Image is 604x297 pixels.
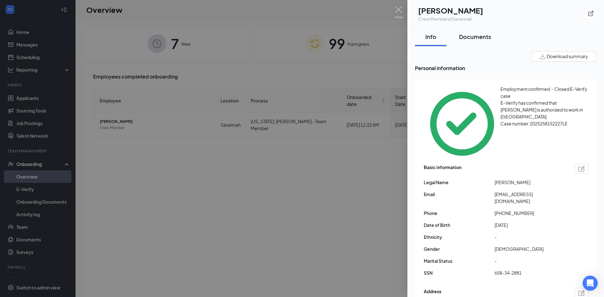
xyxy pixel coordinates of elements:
[531,51,596,62] button: Download summary
[424,210,495,217] span: Phone
[585,8,596,19] button: ExternalLink
[421,33,440,41] div: Info
[495,269,565,276] span: 658-34-2881
[418,5,483,16] h1: [PERSON_NAME]
[495,191,565,205] span: [EMAIL_ADDRESS][DOMAIN_NAME]
[583,276,598,291] div: Open Intercom Messenger
[418,16,483,22] div: Crew Member at Savannah
[501,121,568,126] span: Case number: 2025258152227LE
[501,86,587,99] span: Employment confirmed・Closed E-Verify case
[459,33,491,41] div: Documents
[424,191,495,198] span: Email
[424,234,495,240] span: Ethnicity
[424,269,495,276] span: SSN
[501,100,583,119] span: E-Verify has confirmed that [PERSON_NAME] is authorized to work in [GEOGRAPHIC_DATA].
[495,210,565,217] span: [PHONE_NUMBER]
[424,85,501,162] svg: CheckmarkCircle
[495,245,565,252] span: [DEMOGRAPHIC_DATA]
[424,179,495,186] span: Legal Name
[424,257,495,264] span: Marital Status
[424,222,495,228] span: Date of Birth
[495,179,565,186] span: [PERSON_NAME]
[547,53,588,60] span: Download summary
[415,64,596,72] span: Personal information
[424,245,495,252] span: Gender
[495,234,565,240] span: -
[424,164,461,174] span: Basic information
[495,222,565,228] span: [DATE]
[588,10,594,17] svg: ExternalLink
[495,257,565,264] span: -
